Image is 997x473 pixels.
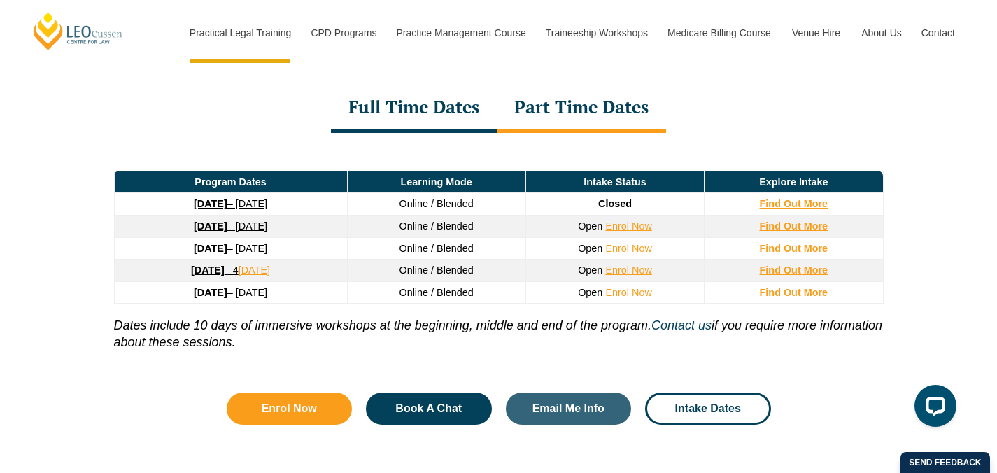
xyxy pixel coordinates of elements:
[760,287,828,298] a: Find Out More
[399,220,473,232] span: Online / Blended
[578,243,602,254] span: Open
[911,3,966,63] a: Contact
[578,264,602,276] span: Open
[903,379,962,438] iframe: LiveChat chat widget
[191,264,225,276] strong: [DATE]
[114,318,648,332] i: Dates include 10 days of immersive workshops at the beginning, middle and end of the program
[645,393,771,425] a: Intake Dates
[194,198,267,209] a: [DATE]– [DATE]
[331,84,497,133] div: Full Time Dates
[760,264,828,276] a: Find Out More
[194,220,267,232] a: [DATE]– [DATE]
[194,287,267,298] a: [DATE]– [DATE]
[506,393,632,425] a: Email Me Info
[262,403,317,414] span: Enrol Now
[399,243,473,254] span: Online / Blended
[194,243,267,254] a: [DATE]– [DATE]
[399,264,473,276] span: Online / Blended
[657,3,782,63] a: Medicare Billing Course
[179,3,301,63] a: Practical Legal Training
[782,3,851,63] a: Venue Hire
[399,198,473,209] span: Online / Blended
[194,220,227,232] strong: [DATE]
[705,171,883,193] td: Explore Intake
[578,287,602,298] span: Open
[535,3,657,63] a: Traineeship Workshops
[114,171,347,193] td: Program Dates
[605,287,651,298] a: Enrol Now
[399,287,473,298] span: Online / Blended
[760,198,828,209] a: Find Out More
[347,171,525,193] td: Learning Mode
[300,3,386,63] a: CPD Programs
[386,3,535,63] a: Practice Management Course
[651,318,712,332] a: Contact us
[851,3,911,63] a: About Us
[194,287,227,298] strong: [DATE]
[605,264,651,276] a: Enrol Now
[191,264,239,276] a: [DATE]– 4
[598,198,632,209] span: Closed
[605,220,651,232] a: Enrol Now
[239,264,270,276] a: [DATE]
[578,220,602,232] span: Open
[114,304,884,351] p: . if you require more information about these sessions.
[760,220,828,232] a: Find Out More
[525,171,704,193] td: Intake Status
[605,243,651,254] a: Enrol Now
[194,198,227,209] strong: [DATE]
[497,84,666,133] div: Part Time Dates
[760,243,828,254] a: Find Out More
[366,393,492,425] a: Book A Chat
[227,393,353,425] a: Enrol Now
[31,11,125,51] a: [PERSON_NAME] Centre for Law
[532,403,604,414] span: Email Me Info
[194,243,227,254] strong: [DATE]
[675,403,741,414] span: Intake Dates
[395,403,462,414] span: Book A Chat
